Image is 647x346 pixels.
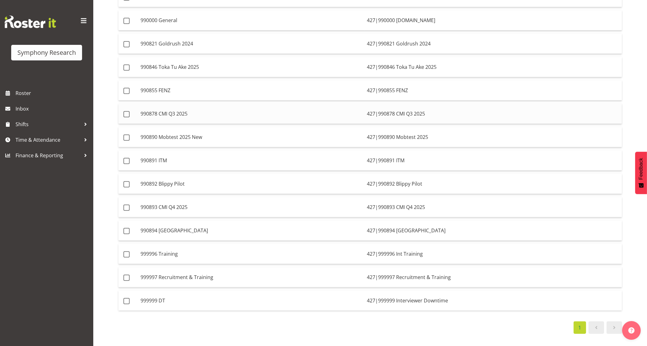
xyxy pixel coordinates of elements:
[138,291,364,310] td: 999999 DT
[138,34,364,54] td: 990821 Goldrush 2024
[635,152,647,194] button: Feedback - Show survey
[364,150,622,171] td: 427|990891 ITM
[16,88,90,98] span: Roster
[16,151,81,160] span: Finance & Reporting
[364,80,622,101] td: 427|990855 FENZ
[138,57,364,77] td: 990846 Toka Tu Ake 2025
[364,57,622,77] td: 427|990846 Toka Tu Ake 2025
[138,244,364,264] td: 999996 Training
[628,327,635,334] img: help-xxl-2.png
[16,135,81,145] span: Time & Attendance
[364,220,622,241] td: 427|990894 [GEOGRAPHIC_DATA]
[138,220,364,241] td: 990894 [GEOGRAPHIC_DATA]
[138,197,364,217] td: 990893 CMI Q4 2025
[138,174,364,194] td: 990892 Blippy Pilot
[17,48,76,57] div: Symphony Research
[138,267,364,287] td: 999997 Recruitment & Training
[364,34,622,54] td: 427|990821 Goldrush 2024
[138,10,364,31] td: 990000 General
[364,174,622,194] td: 427|990892 Blippy Pilot
[16,120,81,129] span: Shifts
[138,127,364,147] td: 990890 Mobtest 2025 New
[364,267,622,287] td: 427|999997 Recruitment & Training
[138,104,364,124] td: 990878 CMI Q3 2025
[138,80,364,101] td: 990855 FENZ
[16,104,90,113] span: Inbox
[138,150,364,171] td: 990891 ITM
[364,244,622,264] td: 427|999996 Int Training
[5,16,56,28] img: Rosterit website logo
[364,127,622,147] td: 427|990890 Mobtest 2025
[364,10,622,31] td: 427|990000 [DOMAIN_NAME]
[638,158,644,180] span: Feedback
[364,104,622,124] td: 427|990878 CMI Q3 2025
[364,291,622,310] td: 427|999999 Interviewer Downtime
[364,197,622,217] td: 427|990893 CMI Q4 2025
